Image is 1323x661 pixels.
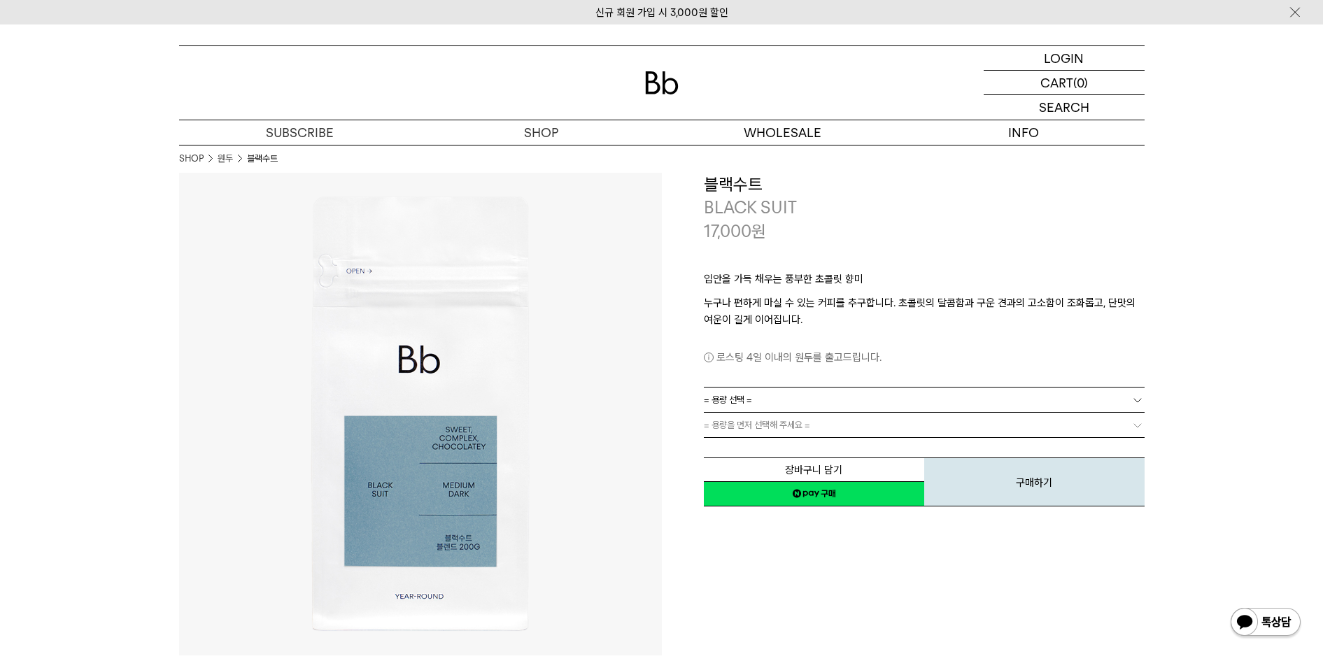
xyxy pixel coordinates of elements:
p: BLACK SUIT [704,196,1145,220]
a: 신규 회원 가입 시 3,000원 할인 [595,6,728,19]
a: SUBSCRIBE [179,120,420,145]
p: (0) [1073,71,1088,94]
p: 로스팅 4일 이내의 원두를 출고드립니다. [704,349,1145,366]
button: 구매하기 [924,457,1145,506]
span: 원 [751,221,766,241]
p: INFO [903,120,1145,145]
p: SEARCH [1039,95,1089,120]
li: 블랙수트 [247,152,278,166]
p: WHOLESALE [662,120,903,145]
button: 장바구니 담기 [704,457,924,482]
a: SHOP [420,120,662,145]
a: 원두 [218,152,233,166]
img: 로고 [645,71,679,94]
a: CART (0) [984,71,1145,95]
img: 블랙수트 [179,173,662,655]
img: 카카오톡 채널 1:1 채팅 버튼 [1229,606,1302,640]
p: 17,000 [704,220,766,243]
h3: 블랙수트 [704,173,1145,197]
a: SHOP [179,152,204,166]
span: = 용량 선택 = [704,388,752,412]
p: CART [1040,71,1073,94]
p: 누구나 편하게 마실 수 있는 커피를 추구합니다. 초콜릿의 달콤함과 구운 견과의 고소함이 조화롭고, 단맛의 여운이 길게 이어집니다. [704,294,1145,328]
a: 새창 [704,481,924,506]
span: = 용량을 먼저 선택해 주세요 = [704,413,810,437]
p: 입안을 가득 채우는 풍부한 초콜릿 향미 [704,271,1145,294]
p: LOGIN [1044,46,1084,70]
a: LOGIN [984,46,1145,71]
